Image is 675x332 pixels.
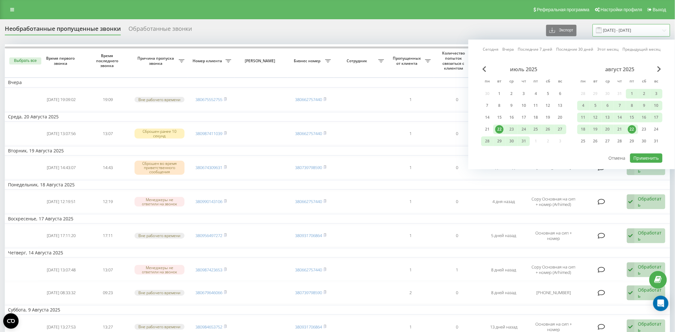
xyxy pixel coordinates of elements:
div: Сброшен ранее 10 секунд [135,129,185,138]
div: пн 4 авг. 2025 г. [577,101,589,110]
a: 380987411039 [195,131,222,136]
div: ср 20 авг. 2025 г. [602,124,614,134]
div: 28 [616,137,624,145]
div: пт 11 июля 2025 г. [530,101,542,110]
td: Основная на сип + номер [527,225,580,247]
a: Последние 7 дней [518,47,553,53]
td: Понедельник, 18 Августа 2025 [5,180,670,190]
div: вт 19 авг. 2025 г. [589,124,602,134]
td: 1 [387,259,434,281]
div: 11 [579,113,588,122]
td: Вчера [5,78,670,87]
div: 20 [556,113,564,122]
div: пн 21 июля 2025 г. [481,124,493,134]
a: 380662757440 [295,267,322,273]
div: июль 2025 [481,66,566,72]
td: Четверг, 14 Августа 2025 [5,248,670,258]
abbr: понедельник [579,77,588,87]
td: Среда, 20 Августа 2025 [5,112,670,122]
div: 25 [579,137,588,145]
span: Бизнес номер [291,58,325,64]
div: вт 12 авг. 2025 г. [589,113,602,122]
abbr: понедельник [482,77,492,87]
div: 13 [604,113,612,122]
a: 380984653752 [195,324,222,330]
div: 27 [556,125,564,133]
div: 26 [591,137,600,145]
td: Copy Основная на сип + номер (Arhimed) [527,191,580,213]
div: ср 2 июля 2025 г. [506,89,518,98]
span: Выход [653,7,666,12]
td: [DATE] 17:11:20 [38,225,85,247]
div: 17 [520,113,528,122]
a: Сегодня [483,47,498,53]
div: вс 27 июля 2025 г. [554,124,566,134]
div: вс 6 июля 2025 г. [554,89,566,98]
td: 13:07 [85,123,131,145]
div: Обработать [638,287,662,299]
td: 8 дней назад [481,259,527,281]
div: вс 24 авг. 2025 г. [650,124,663,134]
abbr: пятница [531,77,541,87]
div: 2 [507,89,516,98]
div: Обработать [638,230,662,242]
div: 8 [495,101,504,110]
div: Вне рабочего времени [135,233,185,238]
div: ср 27 авг. 2025 г. [602,136,614,146]
div: пт 4 июля 2025 г. [530,89,542,98]
abbr: среда [507,77,516,87]
div: 8 [628,101,636,110]
div: Open Intercom Messenger [653,296,669,311]
div: 23 [640,125,648,133]
a: 380931706864 [295,233,322,238]
a: 380662757440 [295,131,322,136]
span: Реферальная программа [537,7,589,12]
div: чт 3 июля 2025 г. [518,89,530,98]
div: 14 [616,113,624,122]
td: 19:09 [85,89,131,111]
abbr: воскресенье [652,77,661,87]
div: 16 [507,113,516,122]
div: 5 [591,101,600,110]
div: 10 [520,101,528,110]
abbr: вторник [591,77,600,87]
button: Применить [630,153,663,163]
div: сб 16 авг. 2025 г. [638,113,650,122]
td: 0 [434,89,481,111]
td: 17:11 [85,225,131,247]
div: ср 30 июля 2025 г. [506,136,518,146]
td: 2 [387,282,434,304]
div: 9 [507,101,516,110]
td: 0 [434,225,481,247]
td: Copy Основная на сип + номер (Arhimed) [527,259,580,281]
a: 380987423653 [195,267,222,273]
div: 3 [520,89,528,98]
div: ср 6 авг. 2025 г. [602,101,614,110]
div: пн 28 июля 2025 г. [481,136,493,146]
button: Выбрать все [9,57,41,64]
div: 31 [652,137,661,145]
td: [PHONE_NUMBER] [527,282,580,304]
div: 14 [483,113,491,122]
div: 7 [483,101,491,110]
td: 0 [434,157,481,179]
div: 4 [579,101,588,110]
div: 31 [520,137,528,145]
span: Настройки профиля [601,7,642,12]
td: [DATE] 13:07:56 [38,123,85,145]
div: сб 2 авг. 2025 г. [638,89,650,98]
td: Вторник, 19 Августа 2025 [5,146,670,156]
td: 1 [387,191,434,213]
div: 12 [544,101,552,110]
div: ср 16 июля 2025 г. [506,113,518,122]
div: 15 [495,113,504,122]
div: чт 28 авг. 2025 г. [614,136,626,146]
div: чт 21 авг. 2025 г. [614,124,626,134]
div: 1 [628,89,636,98]
td: 1 [387,157,434,179]
div: вт 1 июля 2025 г. [493,89,506,98]
div: 27 [604,137,612,145]
td: [DATE] 14:43:07 [38,157,85,179]
abbr: суббота [639,77,649,87]
div: 29 [628,137,636,145]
